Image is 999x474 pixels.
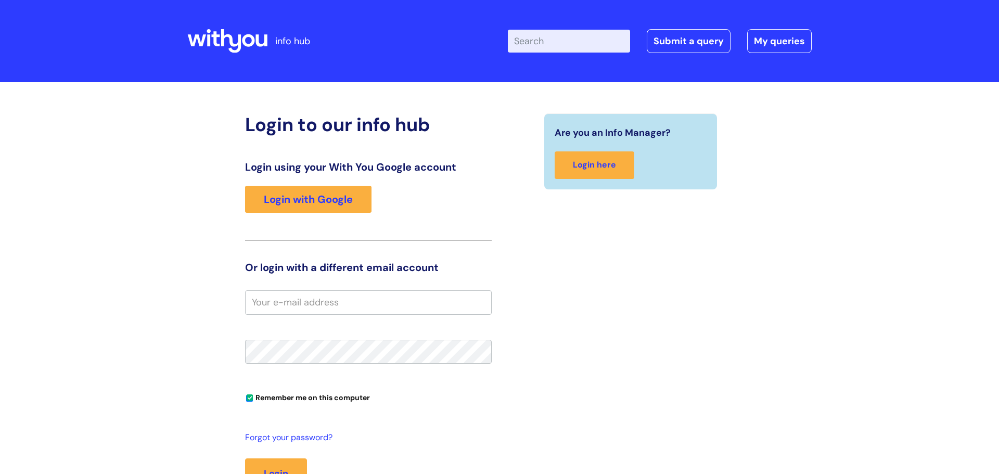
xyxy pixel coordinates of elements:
a: Login here [555,151,634,179]
h2: Login to our info hub [245,113,492,136]
a: Login with Google [245,186,372,213]
input: Search [508,30,630,53]
h3: Login using your With You Google account [245,161,492,173]
span: Are you an Info Manager? [555,124,671,141]
input: Remember me on this computer [246,395,253,402]
input: Your e-mail address [245,290,492,314]
h3: Or login with a different email account [245,261,492,274]
a: My queries [747,29,812,53]
div: You can uncheck this option if you're logging in from a shared device [245,389,492,405]
a: Submit a query [647,29,731,53]
p: info hub [275,33,310,49]
label: Remember me on this computer [245,391,370,402]
a: Forgot your password? [245,430,486,445]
